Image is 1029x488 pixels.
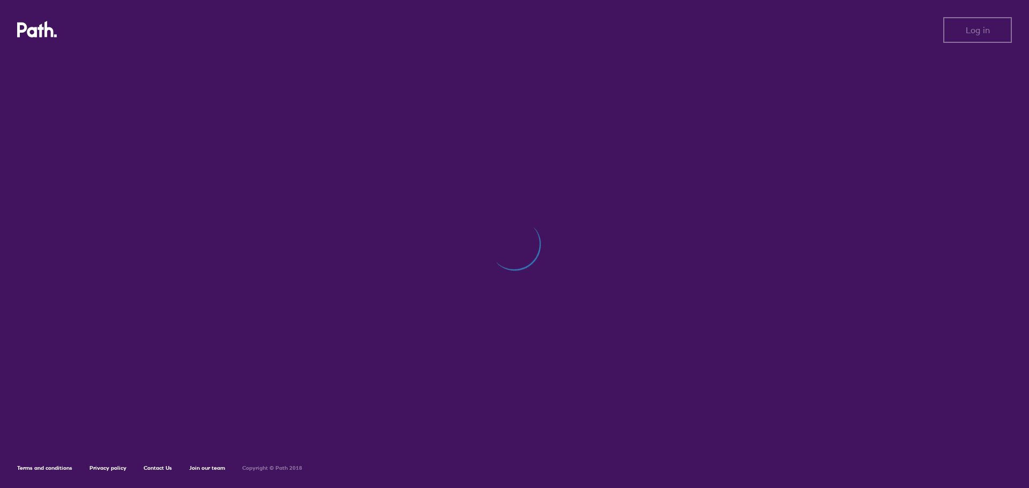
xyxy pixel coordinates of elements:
[17,464,72,471] a: Terms and conditions
[242,465,302,471] h6: Copyright © Path 2018
[189,464,225,471] a: Join our team
[144,464,172,471] a: Contact Us
[943,17,1012,43] button: Log in
[90,464,126,471] a: Privacy policy
[966,25,990,35] span: Log in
